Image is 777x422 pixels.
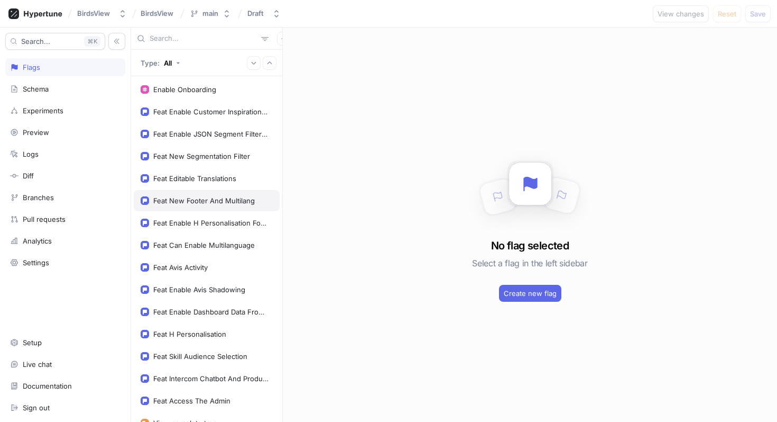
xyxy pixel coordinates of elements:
[153,85,216,94] div: Enable Onboarding
[653,5,709,22] button: View changes
[247,56,261,70] button: Expand all
[23,193,54,202] div: Branches
[153,130,269,138] div: Feat Enable JSON Segment Filtering
[750,11,766,17] span: Save
[153,107,269,116] div: Feat Enable Customer Inspiration Skill
[23,128,49,137] div: Preview
[153,174,236,183] div: Feat Editable Translations
[73,5,131,22] button: BirdsView
[21,38,50,44] span: Search...
[499,285,561,302] button: Create new flag
[23,237,52,245] div: Analytics
[153,397,230,405] div: Feat Access The Admin
[23,382,72,390] div: Documentation
[141,10,173,17] span: BirdsView
[718,11,736,17] span: Reset
[713,5,741,22] button: Reset
[23,150,39,158] div: Logs
[247,9,264,18] div: Draft
[186,5,235,22] button: main
[5,33,105,50] button: Search...K
[658,11,704,17] span: View changes
[504,290,557,297] span: Create new flag
[23,85,49,93] div: Schema
[141,59,160,67] p: Type:
[137,53,184,72] button: Type: All
[23,63,40,71] div: Flags
[77,9,110,18] div: BirdsView
[153,285,245,294] div: Feat Enable Avis Shadowing
[202,9,218,18] div: main
[153,152,250,160] div: Feat New Segmentation Filter
[153,352,247,361] div: Feat Skill Audience Selection
[23,106,63,115] div: Experiments
[153,241,255,249] div: Feat Can Enable Multilanguage
[153,263,208,272] div: Feat Avis Activity
[491,238,569,254] h3: No flag selected
[745,5,771,22] button: Save
[472,254,587,273] h5: Select a flag in the left sidebar
[150,33,257,44] input: Search...
[23,338,42,347] div: Setup
[153,196,255,205] div: Feat New Footer And Multilang
[153,219,269,227] div: Feat Enable H Personalisation For Missing Skills
[153,374,269,383] div: Feat Intercom Chatbot And Product Tour
[153,330,226,338] div: Feat H Personalisation
[5,377,125,395] a: Documentation
[23,258,49,267] div: Settings
[164,59,172,67] div: All
[263,56,276,70] button: Collapse all
[84,36,100,47] div: K
[23,172,34,180] div: Diff
[23,403,50,412] div: Sign out
[153,308,269,316] div: Feat Enable Dashboard Data From Timescale
[23,215,66,223] div: Pull requests
[243,5,285,22] button: Draft
[23,360,52,369] div: Live chat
